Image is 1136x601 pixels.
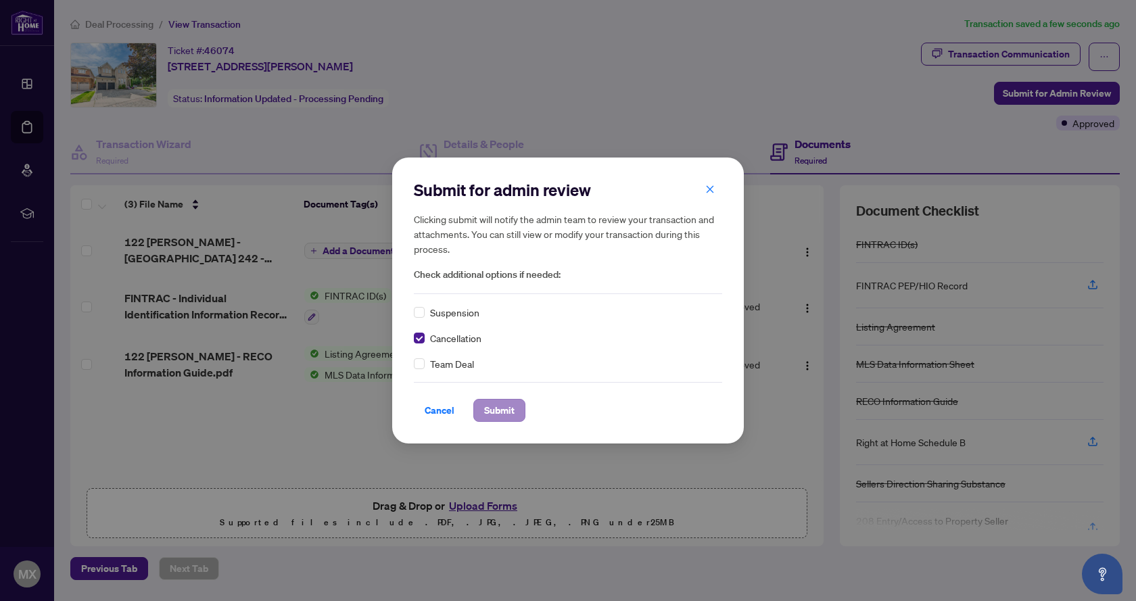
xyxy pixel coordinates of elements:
span: Cancellation [430,331,481,345]
h2: Submit for admin review [414,179,722,201]
span: close [705,185,715,194]
span: Cancel [425,400,454,421]
button: Open asap [1082,554,1122,594]
span: Suspension [430,305,479,320]
h5: Clicking submit will notify the admin team to review your transaction and attachments. You can st... [414,212,722,256]
span: Submit [484,400,515,421]
button: Cancel [414,399,465,422]
button: Submit [473,399,525,422]
span: Check additional options if needed: [414,267,722,283]
span: Team Deal [430,356,474,371]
